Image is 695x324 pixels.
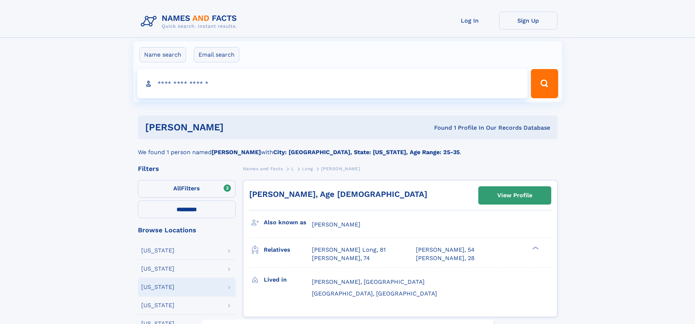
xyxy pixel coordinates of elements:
[145,123,329,132] h1: [PERSON_NAME]
[138,180,236,198] label: Filters
[312,278,425,285] span: [PERSON_NAME], [GEOGRAPHIC_DATA]
[312,246,386,254] a: [PERSON_NAME] Long, 81
[141,248,174,254] div: [US_STATE]
[212,149,261,156] b: [PERSON_NAME]
[249,190,427,199] a: [PERSON_NAME], Age [DEMOGRAPHIC_DATA]
[138,227,236,233] div: Browse Locations
[312,221,360,228] span: [PERSON_NAME]
[416,246,475,254] a: [PERSON_NAME], 54
[243,164,283,173] a: Names and Facts
[530,246,539,251] div: ❯
[312,290,437,297] span: [GEOGRAPHIC_DATA], [GEOGRAPHIC_DATA]
[273,149,460,156] b: City: [GEOGRAPHIC_DATA], State: [US_STATE], Age Range: 25-35
[264,216,312,229] h3: Also known as
[138,165,236,172] div: Filters
[479,187,551,204] a: View Profile
[416,254,475,262] a: [PERSON_NAME], 28
[499,12,557,30] a: Sign Up
[137,69,528,98] input: search input
[264,244,312,256] h3: Relatives
[173,185,181,192] span: All
[264,274,312,286] h3: Lived in
[141,302,174,308] div: [US_STATE]
[302,166,313,171] span: Long
[291,164,294,173] a: L
[291,166,294,171] span: L
[302,164,313,173] a: Long
[312,254,370,262] a: [PERSON_NAME], 74
[497,187,532,204] div: View Profile
[441,12,499,30] a: Log In
[138,12,243,31] img: Logo Names and Facts
[138,139,557,157] div: We found 1 person named with .
[139,47,186,62] label: Name search
[141,284,174,290] div: [US_STATE]
[531,69,558,98] button: Search Button
[194,47,239,62] label: Email search
[141,266,174,272] div: [US_STATE]
[329,124,550,132] div: Found 1 Profile In Our Records Database
[321,166,360,171] span: [PERSON_NAME]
